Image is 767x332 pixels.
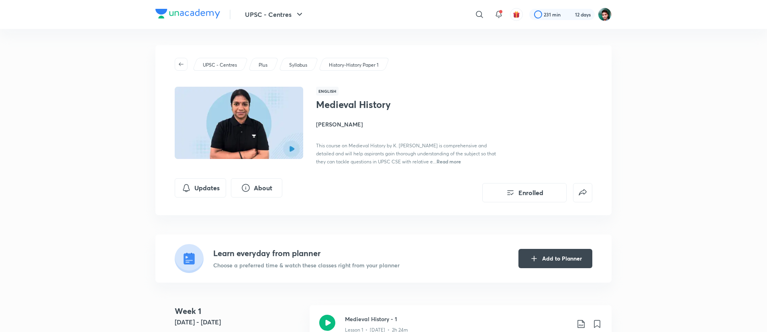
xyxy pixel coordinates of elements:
[175,178,226,198] button: Updates
[213,247,400,259] h4: Learn everyday from planner
[203,61,237,69] p: UPSC - Centres
[518,249,592,268] button: Add to Planner
[175,305,303,317] h4: Week 1
[565,10,573,18] img: streak
[288,61,309,69] a: Syllabus
[259,61,267,69] p: Plus
[510,8,523,21] button: avatar
[598,8,612,21] img: Avinash Gupta
[202,61,239,69] a: UPSC - Centres
[573,183,592,202] button: false
[437,158,461,165] span: Read more
[513,11,520,18] img: avatar
[257,61,269,69] a: Plus
[316,120,496,128] h4: [PERSON_NAME]
[231,178,282,198] button: About
[155,9,220,18] img: Company Logo
[345,315,570,323] h3: Medieval History - 1
[316,87,339,96] span: English
[155,9,220,20] a: Company Logo
[329,61,378,69] p: History-History Paper 1
[175,317,303,327] h5: [DATE] - [DATE]
[240,6,309,22] button: UPSC - Centres
[289,61,307,69] p: Syllabus
[316,99,447,110] h1: Medieval History
[173,86,304,160] img: Thumbnail
[482,183,567,202] button: Enrolled
[328,61,380,69] a: History-History Paper 1
[316,143,496,165] span: This course on Medieval History by K. [PERSON_NAME] is comprehensive and detailed and will help a...
[213,261,400,269] p: Choose a preferred time & watch these classes right from your planner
